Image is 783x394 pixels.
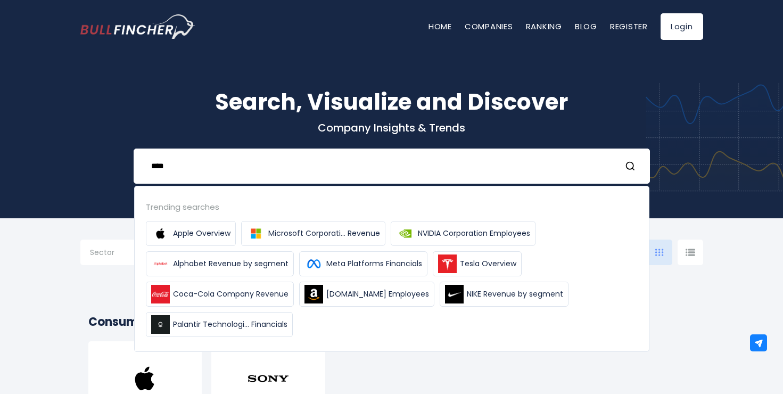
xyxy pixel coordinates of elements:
[80,85,703,119] h1: Search, Visualize and Discover
[90,248,114,257] span: Sector
[661,13,703,40] a: Login
[526,21,562,32] a: Ranking
[460,258,516,269] span: Tesla Overview
[146,312,293,337] a: Palantir Technologi... Financials
[428,21,452,32] a: Home
[610,21,648,32] a: Register
[418,228,530,239] span: NVIDIA Corporation Employees
[146,221,236,246] a: Apple Overview
[80,14,195,39] img: Bullfincher logo
[433,251,522,276] a: Tesla Overview
[146,201,638,213] div: Trending searches
[146,282,294,307] a: Coca-Cola Company Revenue
[173,258,289,269] span: Alphabet Revenue by segment
[326,258,422,269] span: Meta Platforms Financials
[268,228,380,239] span: Microsoft Corporati... Revenue
[173,289,289,300] span: Coca-Cola Company Revenue
[90,244,158,263] input: Selection
[299,282,434,307] a: [DOMAIN_NAME] Employees
[173,228,230,239] span: Apple Overview
[467,289,563,300] span: NIKE Revenue by segment
[326,289,429,300] span: [DOMAIN_NAME] Employees
[655,249,664,256] img: icon-comp-grid.svg
[465,21,513,32] a: Companies
[173,319,287,330] span: Palantir Technologi... Financials
[686,249,695,256] img: icon-comp-list-view.svg
[80,14,195,39] a: Go to homepage
[391,221,535,246] a: NVIDIA Corporation Employees
[146,251,294,276] a: Alphabet Revenue by segment
[80,121,703,135] p: Company Insights & Trends
[440,282,568,307] a: NIKE Revenue by segment
[575,21,597,32] a: Blog
[88,313,695,331] h2: Consumer Electronics
[299,251,427,276] a: Meta Platforms Financials
[625,159,639,173] button: Search
[241,221,385,246] a: Microsoft Corporati... Revenue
